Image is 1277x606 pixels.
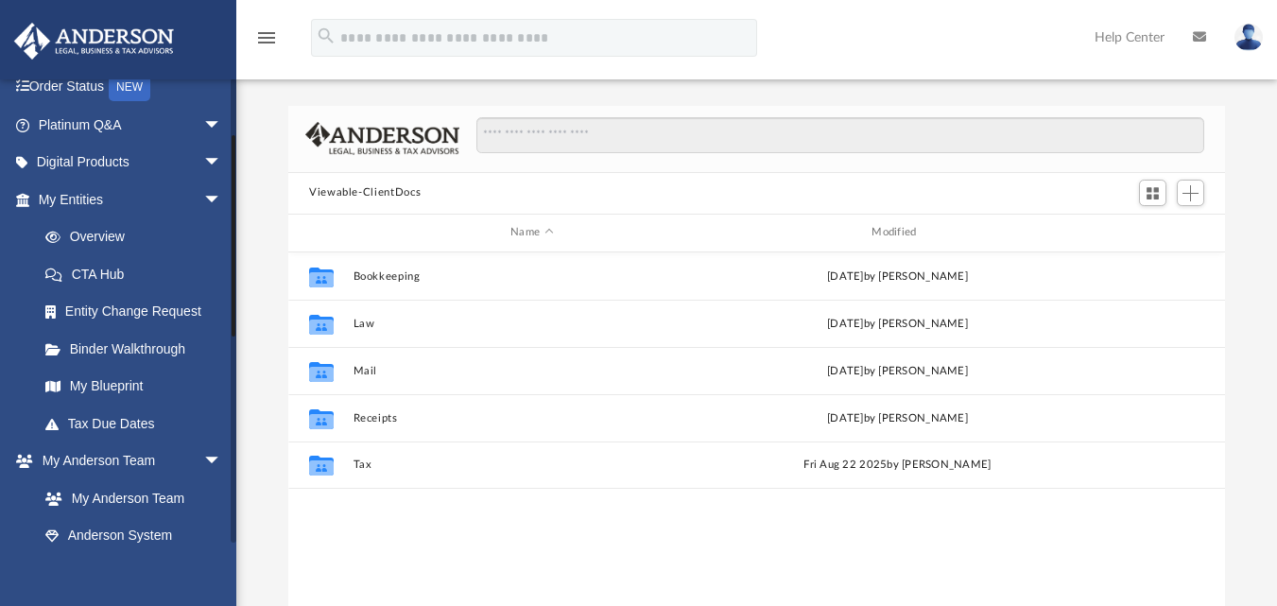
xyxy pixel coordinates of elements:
[26,405,250,442] a: Tax Due Dates
[316,26,337,46] i: search
[309,184,421,201] button: Viewable-ClientDocs
[354,411,711,424] button: Receipts
[13,442,241,480] a: My Anderson Teamarrow_drop_down
[718,409,1076,426] div: [DATE] by [PERSON_NAME]
[354,317,711,329] button: Law
[26,517,241,555] a: Anderson System
[476,117,1204,153] input: Search files and folders
[26,255,250,293] a: CTA Hub
[297,224,344,241] div: id
[9,23,180,60] img: Anderson Advisors Platinum Portal
[26,293,250,331] a: Entity Change Request
[13,106,250,144] a: Platinum Q&Aarrow_drop_down
[109,73,150,101] div: NEW
[718,315,1076,332] div: [DATE] by [PERSON_NAME]
[354,364,711,376] button: Mail
[1177,180,1205,206] button: Add
[203,442,241,481] span: arrow_drop_down
[255,36,278,49] a: menu
[718,457,1076,474] div: Fri Aug 22 2025 by [PERSON_NAME]
[26,330,250,368] a: Binder Walkthrough
[255,26,278,49] i: menu
[13,181,250,218] a: My Entitiesarrow_drop_down
[203,106,241,145] span: arrow_drop_down
[354,269,711,282] button: Bookkeeping
[718,224,1077,241] div: Modified
[26,368,241,406] a: My Blueprint
[718,362,1076,379] div: [DATE] by [PERSON_NAME]
[26,218,250,256] a: Overview
[203,144,241,182] span: arrow_drop_down
[13,68,250,107] a: Order StatusNEW
[26,479,232,517] a: My Anderson Team
[1234,24,1263,51] img: User Pic
[1084,224,1217,241] div: id
[718,268,1076,285] div: [DATE] by [PERSON_NAME]
[1139,180,1167,206] button: Switch to Grid View
[203,181,241,219] span: arrow_drop_down
[354,459,711,471] button: Tax
[353,224,711,241] div: Name
[13,144,250,182] a: Digital Productsarrow_drop_down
